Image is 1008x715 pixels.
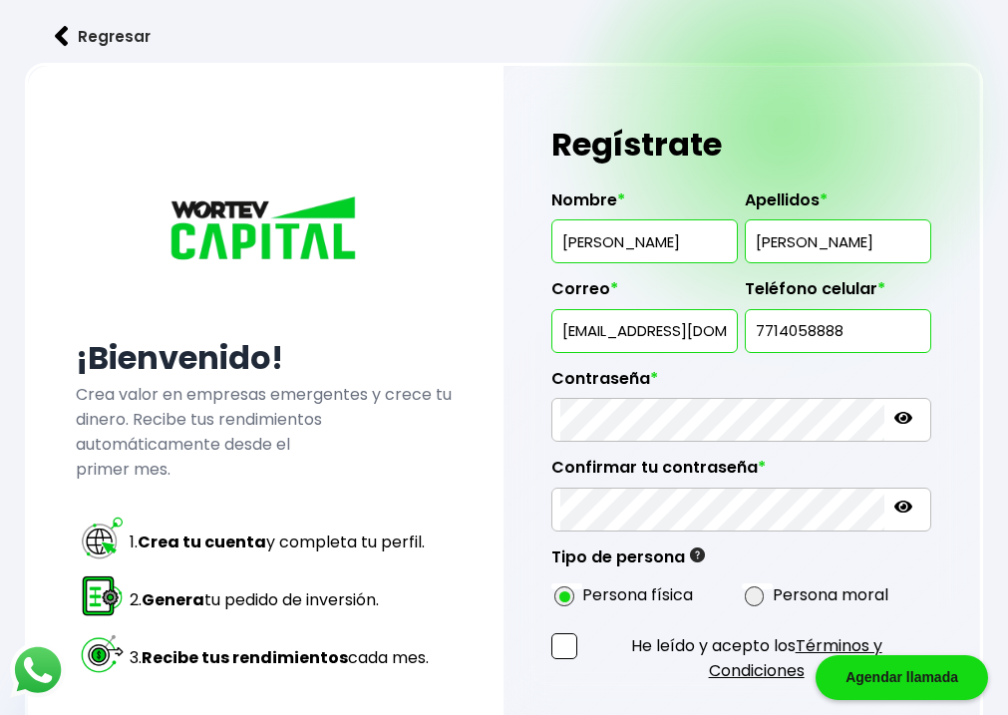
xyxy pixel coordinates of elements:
[76,382,456,482] p: Crea valor en empresas emergentes y crece tu dinero. Recibe tus rendimientos automáticamente desd...
[138,531,266,553] strong: Crea tu cuenta
[25,10,982,63] a: flecha izquierdaRegresar
[773,582,888,607] label: Persona moral
[560,310,729,352] input: inversionista@gmail.com
[166,193,365,267] img: logo_wortev_capital
[55,26,69,47] img: flecha izquierda
[129,514,430,569] td: 1. y completa tu perfil.
[551,190,738,220] label: Nombre
[79,630,126,677] img: paso 3
[690,547,705,562] img: gfR76cHglkPwleuBLjWdxeZVvX9Wp6JBDmjRYY8JYDQn16A2ICN00zLTgIroGa6qie5tIuWH7V3AapTKqzv+oMZsGfMUqL5JM...
[76,334,456,382] h2: ¡Bienvenido!
[79,572,126,619] img: paso 2
[129,629,430,685] td: 3. cada mes.
[551,458,931,488] label: Confirmar tu contraseña
[129,571,430,627] td: 2. tu pedido de inversión.
[25,10,180,63] button: Regresar
[754,310,922,352] input: 10 dígitos
[551,115,931,175] h1: Regístrate
[582,582,693,607] label: Persona física
[79,515,126,561] img: paso 1
[551,369,931,399] label: Contraseña
[142,588,204,611] strong: Genera
[551,279,738,309] label: Correo
[745,190,931,220] label: Apellidos
[816,655,988,700] div: Agendar llamada
[10,642,66,698] img: logos_whatsapp-icon.242b2217.svg
[551,547,705,577] label: Tipo de persona
[142,646,348,669] strong: Recibe tus rendimientos
[581,633,931,683] p: He leído y acepto los
[745,279,931,309] label: Teléfono celular
[709,634,882,682] a: Términos y Condiciones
